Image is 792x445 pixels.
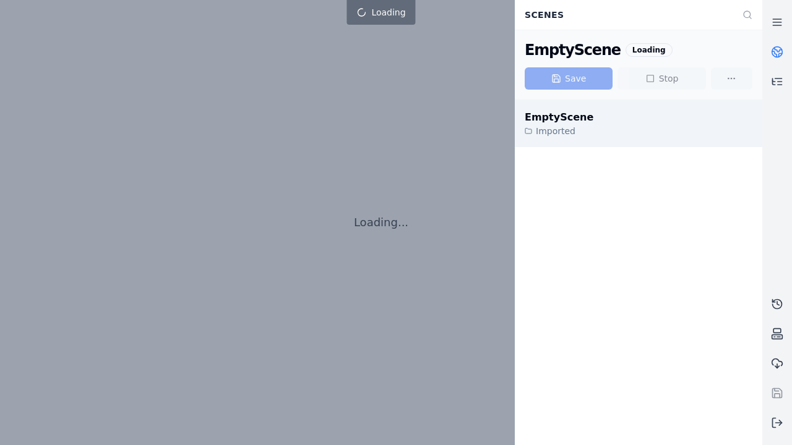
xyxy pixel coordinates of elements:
p: Loading... [354,214,408,231]
div: EmptyScene [525,40,621,60]
div: EmptyScene [525,110,593,125]
span: Loading [371,6,405,19]
div: Loading [626,43,673,57]
div: Imported [525,125,593,137]
div: Scenes [517,3,735,27]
